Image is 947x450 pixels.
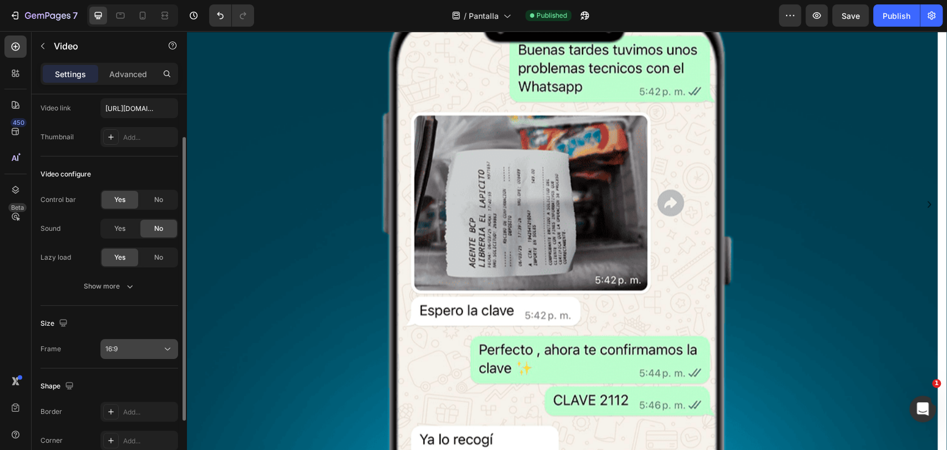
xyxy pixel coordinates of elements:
button: Publish [873,4,920,27]
div: Size [40,316,70,331]
div: Add... [123,407,175,417]
div: Video link [40,103,71,113]
div: Show more [84,281,135,292]
p: Advanced [109,68,147,80]
button: 7 [4,4,83,27]
div: Shape [40,379,76,394]
div: Border [40,407,62,417]
div: Frame [40,344,61,354]
p: Settings [55,68,86,80]
div: 450 [11,118,27,127]
div: Thumbnail [40,132,74,142]
span: Save [842,11,860,21]
span: Pantalla [469,10,499,22]
span: No [154,252,163,262]
span: Yes [114,195,125,205]
div: Publish [883,10,910,22]
div: Control bar [40,195,76,205]
span: Published [536,11,567,21]
p: Video [54,39,148,53]
iframe: Design area [187,31,947,450]
div: Undo/Redo [209,4,254,27]
div: Beta [8,203,27,212]
button: Carousel Next Arrow [733,164,751,182]
span: / [464,10,467,22]
div: Corner [40,436,63,446]
div: Add... [123,436,175,446]
button: 16:9 [100,339,178,359]
button: Show more [40,276,178,296]
div: Video configure [40,169,91,179]
span: 16:9 [105,345,118,353]
div: Add... [123,133,175,143]
span: Yes [114,252,125,262]
div: Sound [40,224,60,234]
span: No [154,224,163,234]
span: Yes [114,224,125,234]
span: 1 [932,379,941,388]
button: Save [832,4,869,27]
input: Insert video url here [100,98,178,118]
iframe: Intercom live chat [909,396,936,422]
p: 7 [73,9,78,22]
span: No [154,195,163,205]
div: Lazy load [40,252,71,262]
